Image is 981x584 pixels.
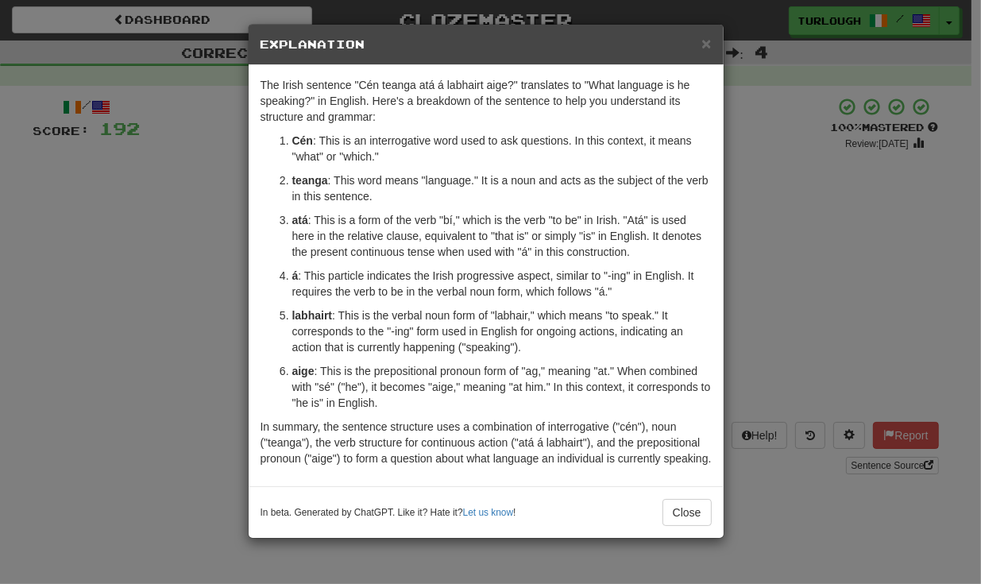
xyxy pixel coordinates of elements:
[292,268,712,300] p: : This particle indicates the Irish progressive aspect, similar to "-ing" in English. It requires...
[701,35,711,52] button: Close
[292,307,712,355] p: : This is the verbal noun form of "labhair," which means "to speak." It corresponds to the "-ing"...
[261,419,712,466] p: In summary, the sentence structure uses a combination of interrogative ("cén"), noun ("teanga"), ...
[463,507,513,518] a: Let us know
[292,365,315,377] strong: aige
[662,499,712,526] button: Close
[292,269,299,282] strong: á
[292,212,712,260] p: : This is a form of the verb "bí," which is the verb "to be" in Irish. "Atá" is used here in the ...
[261,37,712,52] h5: Explanation
[292,309,333,322] strong: labhairt
[261,77,712,125] p: The Irish sentence "Cén teanga atá á labhairt aige?" translates to "What language is he speaking?...
[261,506,516,520] small: In beta. Generated by ChatGPT. Like it? Hate it? !
[701,34,711,52] span: ×
[292,214,308,226] strong: atá
[292,134,313,147] strong: Cén
[292,133,712,164] p: : This is an interrogative word used to ask questions. In this context, it means "what" or "which."
[292,363,712,411] p: : This is the prepositional pronoun form of "ag," meaning "at." When combined with "sé" ("he"), i...
[292,172,712,204] p: : This word means "language." It is a noun and acts as the subject of the verb in this sentence.
[292,174,328,187] strong: teanga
